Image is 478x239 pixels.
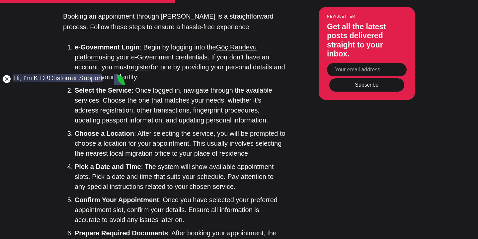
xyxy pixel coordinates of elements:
h3: Get all the latest posts delivered straight to your inbox. [327,22,407,59]
li: : The system will show available appointment slots. Pick a date and time that suits your schedule... [75,162,285,192]
a: Göç Randevu platform [75,43,257,61]
li: : Once you have selected your preferred appointment slot, confirm your details. Ensure all inform... [75,195,285,225]
button: Subscribe [329,78,404,92]
small: Newsletter [327,15,407,19]
strong: e-Government Login [75,43,140,51]
input: Your email address [327,63,407,76]
a: register [128,63,151,71]
p: Booking an appointment through [PERSON_NAME] is a straightforward process. Follow these steps to ... [63,11,285,32]
li: : After selecting the service, you will be prompted to choose a location for your appointment. Th... [75,128,285,158]
li: : Once logged in, navigate through the available services. Choose the one that matches your needs... [75,85,285,125]
li: : Begin by logging into the using your e-Government credentials. If you don’t have an account, yo... [75,42,285,82]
